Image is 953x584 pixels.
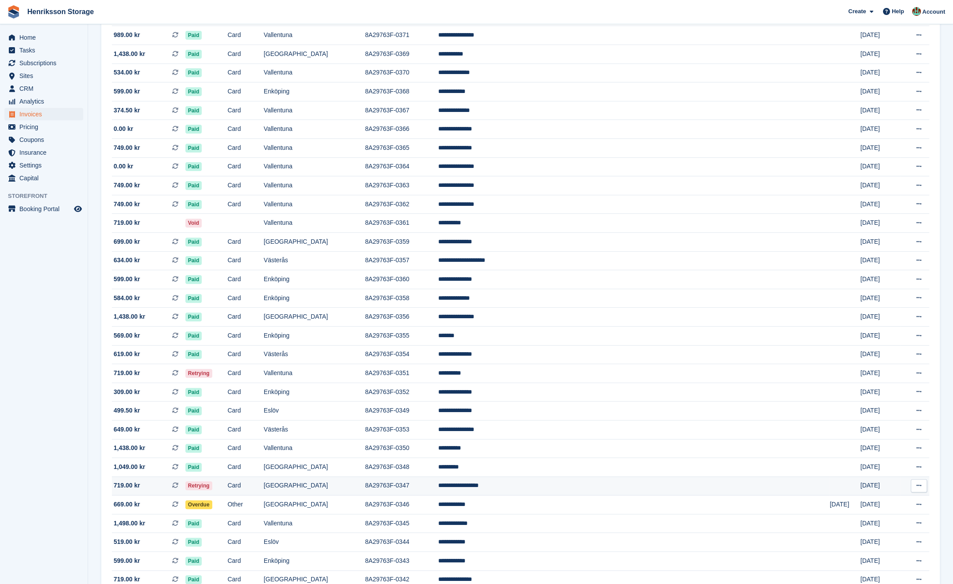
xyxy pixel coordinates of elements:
[861,458,900,477] td: [DATE]
[264,63,365,82] td: Vallentuna
[365,157,438,176] td: 8A29763F-0364
[365,514,438,533] td: 8A29763F-0345
[185,219,202,227] span: Void
[861,26,900,45] td: [DATE]
[861,251,900,270] td: [DATE]
[185,481,212,490] span: Retrying
[264,176,365,195] td: Vallentuna
[114,537,140,547] span: 519.00 kr
[264,101,365,120] td: Vallentuna
[264,476,365,495] td: [GEOGRAPHIC_DATA]
[264,232,365,251] td: [GEOGRAPHIC_DATA]
[73,204,83,214] a: Preview store
[228,26,264,45] td: Card
[264,308,365,327] td: [GEOGRAPHIC_DATA]
[4,70,83,82] a: menu
[861,439,900,458] td: [DATE]
[228,101,264,120] td: Card
[861,420,900,439] td: [DATE]
[264,82,365,101] td: Enköping
[365,420,438,439] td: 8A29763F-0353
[264,364,365,383] td: Vallentuna
[861,495,900,514] td: [DATE]
[19,108,72,120] span: Invoices
[114,87,140,96] span: 599.00 kr
[861,214,900,233] td: [DATE]
[228,232,264,251] td: Card
[264,552,365,571] td: Enköping
[24,4,97,19] a: Henriksson Storage
[264,251,365,270] td: Västerås
[19,82,72,95] span: CRM
[228,251,264,270] td: Card
[861,308,900,327] td: [DATE]
[114,481,140,490] span: 719.00 kr
[264,214,365,233] td: Vallentuna
[19,203,72,215] span: Booking Portal
[228,458,264,477] td: Card
[185,575,202,584] span: Paid
[228,270,264,289] td: Card
[365,251,438,270] td: 8A29763F-0357
[114,30,140,40] span: 989.00 kr
[365,120,438,139] td: 8A29763F-0366
[861,514,900,533] td: [DATE]
[228,289,264,308] td: Card
[4,31,83,44] a: menu
[114,68,140,77] span: 534.00 kr
[365,326,438,345] td: 8A29763F-0355
[264,439,365,458] td: Vallentuna
[114,387,140,397] span: 309.00 kr
[228,120,264,139] td: Card
[228,195,264,214] td: Card
[19,159,72,171] span: Settings
[861,552,900,571] td: [DATE]
[114,237,140,246] span: 699.00 kr
[185,557,202,565] span: Paid
[185,331,202,340] span: Paid
[365,45,438,64] td: 8A29763F-0369
[365,232,438,251] td: 8A29763F-0359
[365,345,438,364] td: 8A29763F-0354
[861,45,900,64] td: [DATE]
[114,312,145,321] span: 1,438.00 kr
[228,476,264,495] td: Card
[185,312,202,321] span: Paid
[114,575,140,584] span: 719.00 kr
[365,402,438,420] td: 8A29763F-0349
[185,162,202,171] span: Paid
[228,139,264,158] td: Card
[264,289,365,308] td: Enköping
[264,533,365,552] td: Eslöv
[114,443,145,453] span: 1,438.00 kr
[861,157,900,176] td: [DATE]
[264,195,365,214] td: Vallentuna
[185,50,202,59] span: Paid
[228,495,264,514] td: Other
[4,146,83,159] a: menu
[264,26,365,45] td: Vallentuna
[228,533,264,552] td: Card
[365,139,438,158] td: 8A29763F-0365
[114,368,140,378] span: 719.00 kr
[228,420,264,439] td: Card
[114,406,140,415] span: 499.50 kr
[185,444,202,453] span: Paid
[19,57,72,69] span: Subscriptions
[365,308,438,327] td: 8A29763F-0356
[185,200,202,209] span: Paid
[114,425,140,434] span: 649.00 kr
[114,256,140,265] span: 634.00 kr
[228,552,264,571] td: Card
[114,556,140,565] span: 599.00 kr
[185,106,202,115] span: Paid
[8,192,88,201] span: Storefront
[861,383,900,402] td: [DATE]
[185,406,202,415] span: Paid
[264,270,365,289] td: Enköping
[228,157,264,176] td: Card
[4,95,83,108] a: menu
[365,289,438,308] td: 8A29763F-0358
[264,458,365,477] td: [GEOGRAPHIC_DATA]
[114,218,140,227] span: 719.00 kr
